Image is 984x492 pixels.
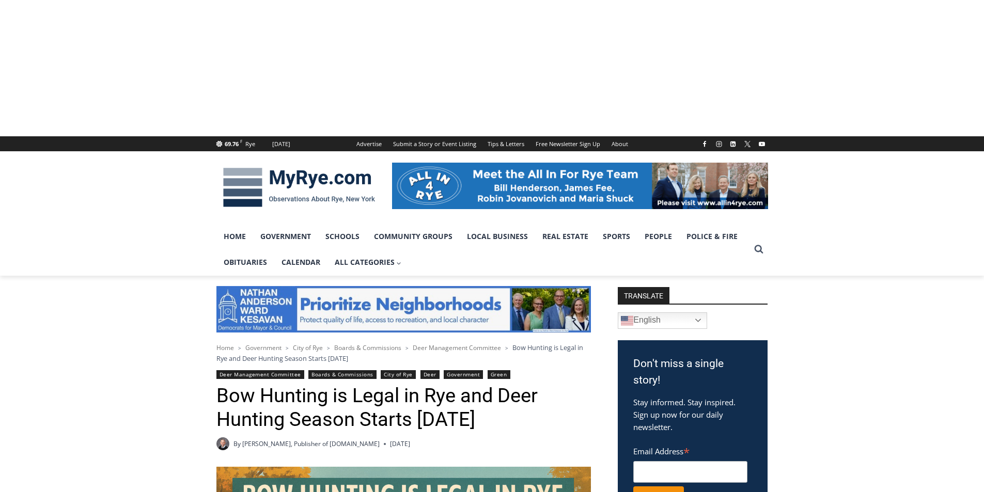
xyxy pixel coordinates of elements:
[274,249,327,275] a: Calendar
[216,343,583,362] span: Bow Hunting is Legal in Rye and Deer Hunting Season Starts [DATE]
[216,342,591,363] nav: Breadcrumbs
[618,312,707,329] a: English
[327,344,330,352] span: >
[420,370,440,379] a: Deer
[334,343,401,352] a: Boards & Commissions
[233,439,241,449] span: By
[749,240,768,259] button: View Search Form
[679,224,745,249] a: Police & Fire
[225,140,239,148] span: 69.76
[505,344,508,352] span: >
[318,224,367,249] a: Schools
[245,343,282,352] a: Government
[253,224,318,249] a: Government
[405,344,409,352] span: >
[216,161,382,214] img: MyRye.com
[351,136,634,151] nav: Secondary Navigation
[216,437,229,450] a: Author image
[482,136,530,151] a: Tips & Letters
[335,257,402,268] span: All Categories
[413,343,501,352] a: Deer Management Committee
[460,224,535,249] a: Local Business
[216,384,591,431] h1: Bow Hunting is Legal in Rye and Deer Hunting Season Starts [DATE]
[240,138,242,144] span: F
[351,136,387,151] a: Advertise
[272,139,290,149] div: [DATE]
[741,138,754,150] a: X
[596,224,637,249] a: Sports
[387,136,482,151] a: Submit a Story or Event Listing
[488,370,510,379] a: Green
[633,356,752,388] h3: Don't miss a single story!
[392,163,768,209] img: All in for Rye
[245,139,255,149] div: Rye
[242,439,380,448] a: [PERSON_NAME], Publisher of [DOMAIN_NAME]
[286,344,289,352] span: >
[530,136,606,151] a: Free Newsletter Sign Up
[633,396,752,433] p: Stay informed. Stay inspired. Sign up now for our daily newsletter.
[216,224,253,249] a: Home
[756,138,768,150] a: YouTube
[367,224,460,249] a: Community Groups
[633,441,747,459] label: Email Address
[698,138,711,150] a: Facebook
[390,439,410,449] time: [DATE]
[216,370,304,379] a: Deer Management Committee
[727,138,739,150] a: Linkedin
[216,343,234,352] a: Home
[216,224,749,276] nav: Primary Navigation
[293,343,323,352] a: City of Rye
[381,370,416,379] a: City of Rye
[637,224,679,249] a: People
[535,224,596,249] a: Real Estate
[216,249,274,275] a: Obituaries
[308,370,377,379] a: Boards & Commissions
[621,314,633,327] img: en
[327,249,409,275] a: All Categories
[713,138,725,150] a: Instagram
[618,287,669,304] strong: TRANSLATE
[606,136,634,151] a: About
[444,370,483,379] a: Government
[238,344,241,352] span: >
